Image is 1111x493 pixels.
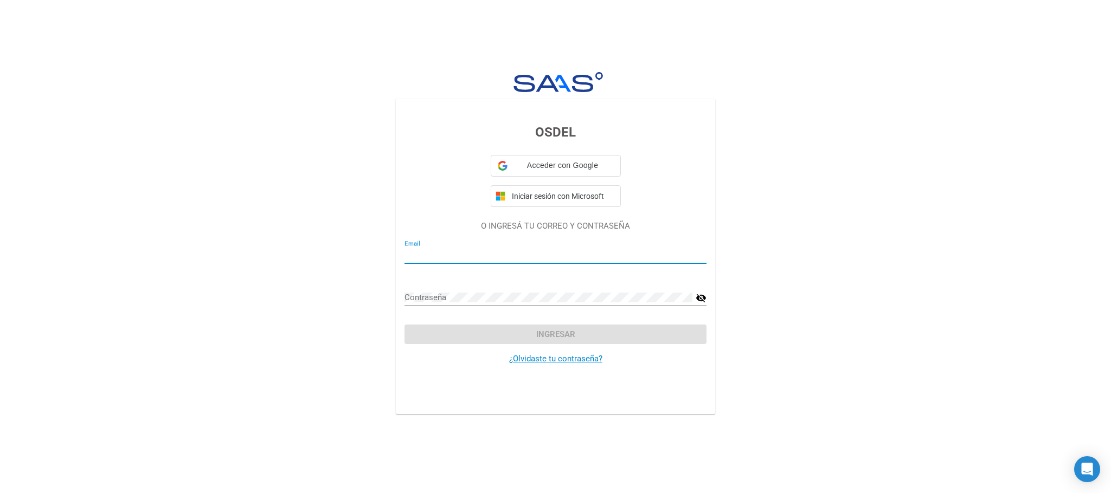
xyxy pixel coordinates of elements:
span: Ingresar [536,329,575,339]
mat-icon: visibility_off [696,291,707,304]
span: Iniciar sesión con Microsoft [510,192,616,200]
div: Acceder con Google [491,155,621,177]
div: Open Intercom Messenger [1074,456,1100,482]
button: Iniciar sesión con Microsoft [491,185,621,207]
span: Acceder con Google [512,160,614,171]
h3: OSDEL [404,122,707,142]
a: ¿Olvidaste tu contraseña? [509,354,602,364]
p: O INGRESÁ TU CORREO Y CONTRASEÑA [404,220,707,232]
button: Ingresar [404,325,707,344]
